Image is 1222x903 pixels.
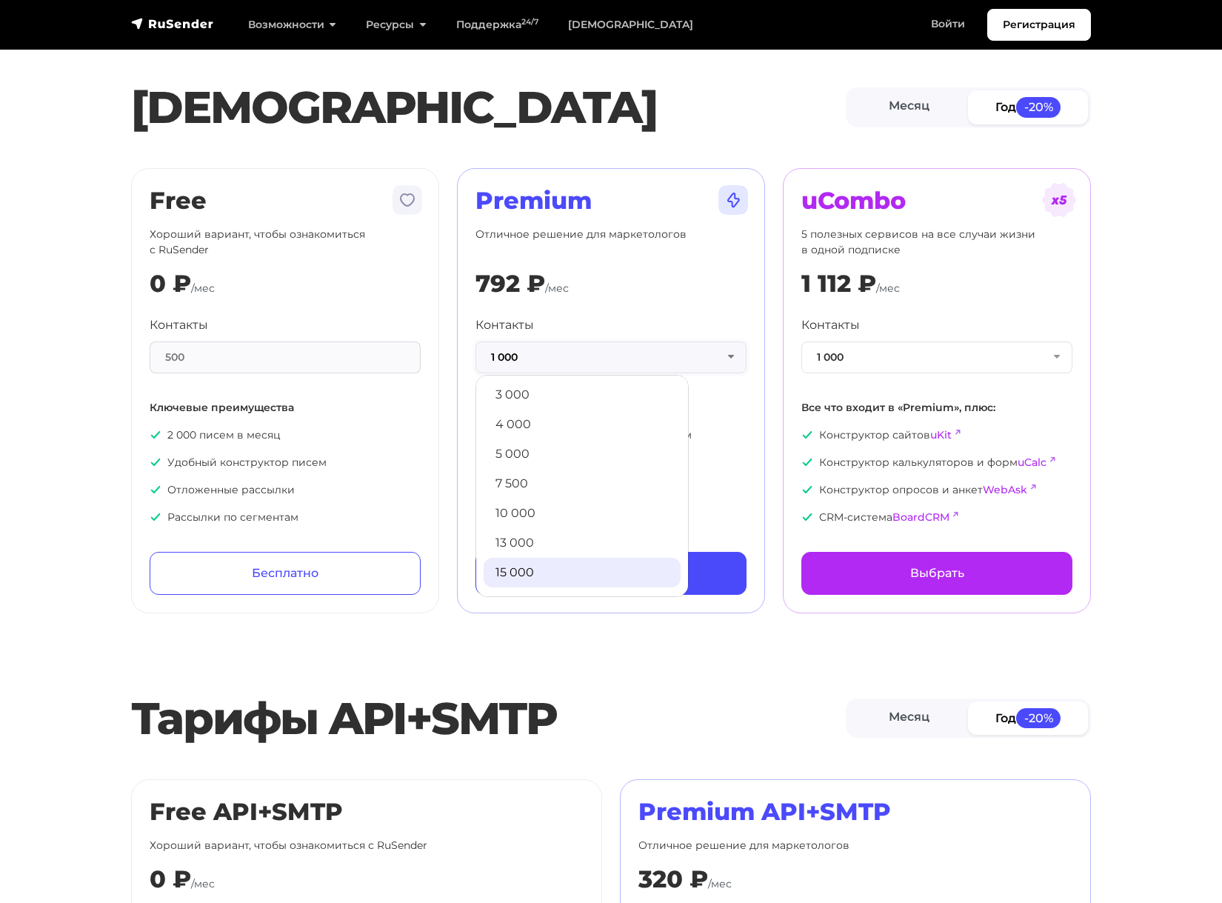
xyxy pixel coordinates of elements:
[801,400,1072,416] p: Все что входит в «Premium», плюс:
[801,552,1072,595] a: Выбрать
[968,90,1088,124] a: Год
[801,484,813,496] img: icon-ok.svg
[475,316,534,334] label: Контакты
[390,182,425,218] img: tarif-free.svg
[715,182,751,218] img: tarif-premium.svg
[930,428,952,441] a: uKit
[484,410,681,439] a: 4 000
[150,455,421,470] p: Удобный конструктор писем
[708,877,732,890] span: /мес
[150,427,421,443] p: 2 000 писем в месяц
[475,270,545,298] div: 792 ₽
[150,798,584,826] h2: Free API+SMTP
[484,499,681,528] a: 10 000
[801,455,1072,470] p: Конструктор калькуляторов и форм
[484,439,681,469] a: 5 000
[475,227,747,258] p: Отличное решение для маркетологов
[484,587,681,617] a: 20 000
[638,838,1072,853] p: Отличное решение для маркетологов
[983,483,1027,496] a: WebAsk
[916,9,980,39] a: Войти
[150,400,421,416] p: Ключевые преимущества
[801,511,813,523] img: icon-ok.svg
[801,270,876,298] div: 1 112 ₽
[801,227,1072,258] p: 5 полезных сервисов на все случаи жизни в одной подписке
[484,558,681,587] a: 15 000
[1018,456,1046,469] a: uCalc
[801,429,813,441] img: icon-ok.svg
[475,375,689,597] ul: 1 000
[150,511,161,523] img: icon-ok.svg
[521,17,538,27] sup: 24/7
[892,510,949,524] a: BoardCRM
[150,865,191,893] div: 0 ₽
[1016,97,1061,117] span: -20%
[475,187,747,215] h2: Premium
[484,528,681,558] a: 13 000
[801,341,1072,373] button: 1 000
[638,798,1072,826] h2: Premium API+SMTP
[484,380,681,410] a: 3 000
[150,227,421,258] p: Хороший вариант, чтобы ознакомиться с RuSender
[131,81,846,134] h1: [DEMOGRAPHIC_DATA]
[233,10,351,40] a: Возможности
[1016,708,1061,728] span: -20%
[351,10,441,40] a: Ресурсы
[191,877,215,890] span: /мес
[876,281,900,295] span: /мес
[150,429,161,441] img: icon-ok.svg
[801,456,813,468] img: icon-ok.svg
[849,702,969,735] a: Месяц
[131,692,846,745] h2: Тарифы API+SMTP
[475,341,747,373] button: 1 000
[545,281,569,295] span: /мес
[191,281,215,295] span: /мес
[801,427,1072,443] p: Конструктор сайтов
[150,482,421,498] p: Отложенные рассылки
[801,316,860,334] label: Контакты
[553,10,708,40] a: [DEMOGRAPHIC_DATA]
[638,865,708,893] div: 320 ₽
[150,187,421,215] h2: Free
[1041,182,1077,218] img: tarif-ucombo.svg
[849,90,969,124] a: Месяц
[150,484,161,496] img: icon-ok.svg
[131,16,214,31] img: RuSender
[150,838,584,853] p: Хороший вариант, чтобы ознакомиться с RuSender
[801,187,1072,215] h2: uCombo
[150,456,161,468] img: icon-ok.svg
[150,270,191,298] div: 0 ₽
[441,10,553,40] a: Поддержка24/7
[150,552,421,595] a: Бесплатно
[484,469,681,499] a: 7 500
[801,510,1072,525] p: CRM-система
[987,9,1091,41] a: Регистрация
[968,702,1088,735] a: Год
[150,510,421,525] p: Рассылки по сегментам
[801,482,1072,498] p: Конструктор опросов и анкет
[150,316,208,334] label: Контакты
